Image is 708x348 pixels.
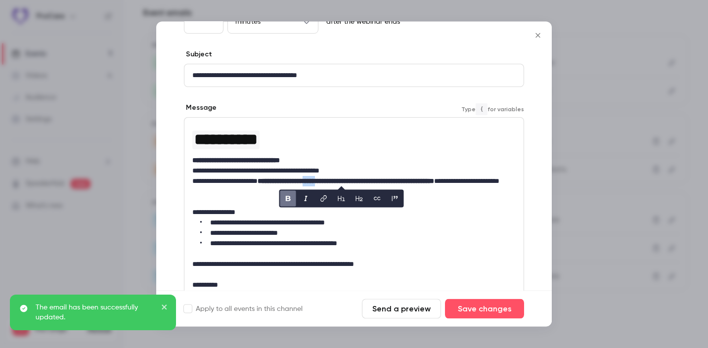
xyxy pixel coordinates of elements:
div: editor [184,65,524,87]
button: Save changes [445,299,524,319]
span: Type for variables [461,103,524,115]
button: link [316,191,332,207]
label: Message [184,103,217,113]
p: after the webinar ends [322,17,400,27]
div: minutes [227,17,318,27]
button: Close [528,26,548,45]
code: { [476,103,487,115]
button: close [161,303,168,314]
div: editor [184,118,524,307]
button: italic [298,191,314,207]
label: Subject [184,50,212,60]
p: The email has been successfully updated. [36,303,154,322]
button: bold [280,191,296,207]
label: Apply to all events in this channel [184,304,303,314]
button: Send a preview [362,299,441,319]
button: blockquote [387,191,403,207]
